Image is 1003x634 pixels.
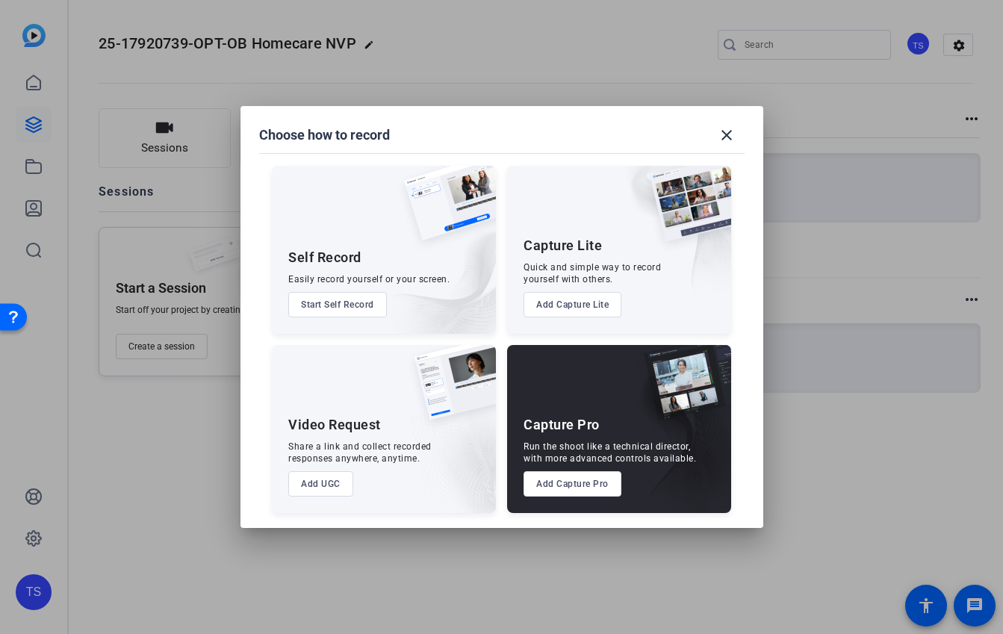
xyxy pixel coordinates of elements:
[259,126,390,144] h1: Choose how to record
[288,273,450,285] div: Easily record yourself or your screen.
[633,345,731,436] img: capture-pro.png
[524,416,600,434] div: Capture Pro
[621,364,731,513] img: embarkstudio-capture-pro.png
[393,166,496,255] img: self-record.png
[524,471,621,497] button: Add Capture Pro
[524,261,661,285] div: Quick and simple way to record yourself with others.
[718,126,736,144] mat-icon: close
[409,391,496,513] img: embarkstudio-ugc-content.png
[366,198,496,334] img: embarkstudio-self-record.png
[639,166,731,257] img: capture-lite.png
[524,292,621,317] button: Add Capture Lite
[403,345,496,435] img: ugc-content.png
[524,237,602,255] div: Capture Lite
[288,249,361,267] div: Self Record
[597,166,731,315] img: embarkstudio-capture-lite.png
[524,441,696,464] div: Run the shoot like a technical director, with more advanced controls available.
[288,416,381,434] div: Video Request
[288,471,353,497] button: Add UGC
[288,441,432,464] div: Share a link and collect recorded responses anywhere, anytime.
[288,292,387,317] button: Start Self Record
